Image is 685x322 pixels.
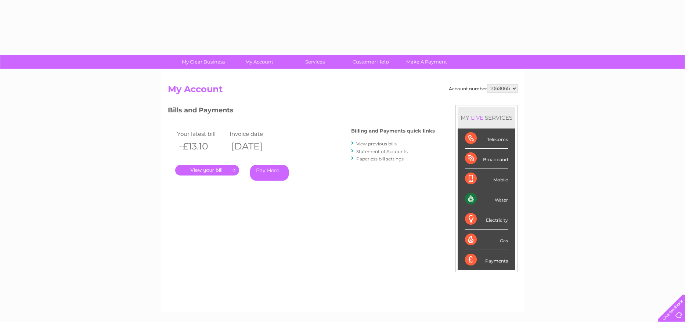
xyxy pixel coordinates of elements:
a: My Account [229,55,289,69]
a: Services [285,55,345,69]
div: Water [465,189,508,209]
h3: Bills and Payments [168,105,435,118]
div: Gas [465,230,508,250]
th: -£13.10 [175,139,228,154]
div: Telecoms [465,129,508,149]
a: Pay Here [250,165,289,181]
a: Paperless bill settings [356,156,404,162]
div: LIVE [469,114,485,121]
div: Broadband [465,149,508,169]
div: Account number [449,84,518,93]
h2: My Account [168,84,518,98]
div: Electricity [465,209,508,229]
a: View previous bills [356,141,397,146]
a: . [175,165,239,176]
td: Your latest bill [175,129,228,139]
a: Statement of Accounts [356,149,408,154]
div: Mobile [465,169,508,189]
a: Make A Payment [396,55,457,69]
a: My Clear Business [173,55,234,69]
h4: Billing and Payments quick links [351,128,435,134]
div: Payments [465,250,508,270]
div: MY SERVICES [458,107,515,128]
a: Customer Help [340,55,401,69]
th: [DATE] [228,139,281,154]
td: Invoice date [228,129,281,139]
